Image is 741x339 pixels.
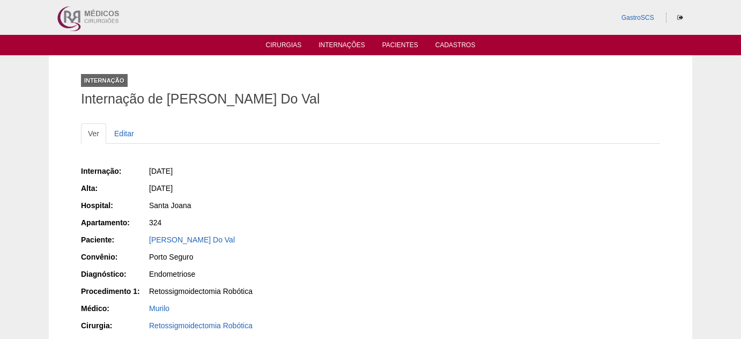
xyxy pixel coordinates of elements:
[149,167,173,175] span: [DATE]
[149,217,363,228] div: 324
[81,183,148,194] div: Alta:
[81,303,148,314] div: Médico:
[81,92,660,106] h1: Internação de [PERSON_NAME] Do Val
[318,41,365,52] a: Internações
[81,217,148,228] div: Apartamento:
[81,74,128,87] div: Internação
[81,234,148,245] div: Paciente:
[81,123,106,144] a: Ver
[81,269,148,279] div: Diagnóstico:
[149,235,235,244] a: [PERSON_NAME] Do Val
[81,166,148,176] div: Internação:
[149,321,253,330] a: Retossigmoidectomia Robótica
[107,123,141,144] a: Editar
[149,286,363,297] div: Retossigmoidectomia Robótica
[81,252,148,262] div: Convênio:
[81,200,148,211] div: Hospital:
[81,320,148,331] div: Cirurgia:
[677,14,683,21] i: Sair
[81,286,148,297] div: Procedimento 1:
[149,184,173,193] span: [DATE]
[149,200,363,211] div: Santa Joana
[266,41,302,52] a: Cirurgias
[149,304,169,313] a: Murilo
[621,14,654,21] a: GastroSCS
[149,252,363,262] div: Porto Seguro
[149,269,363,279] div: Endometriose
[382,41,418,52] a: Pacientes
[435,41,476,52] a: Cadastros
